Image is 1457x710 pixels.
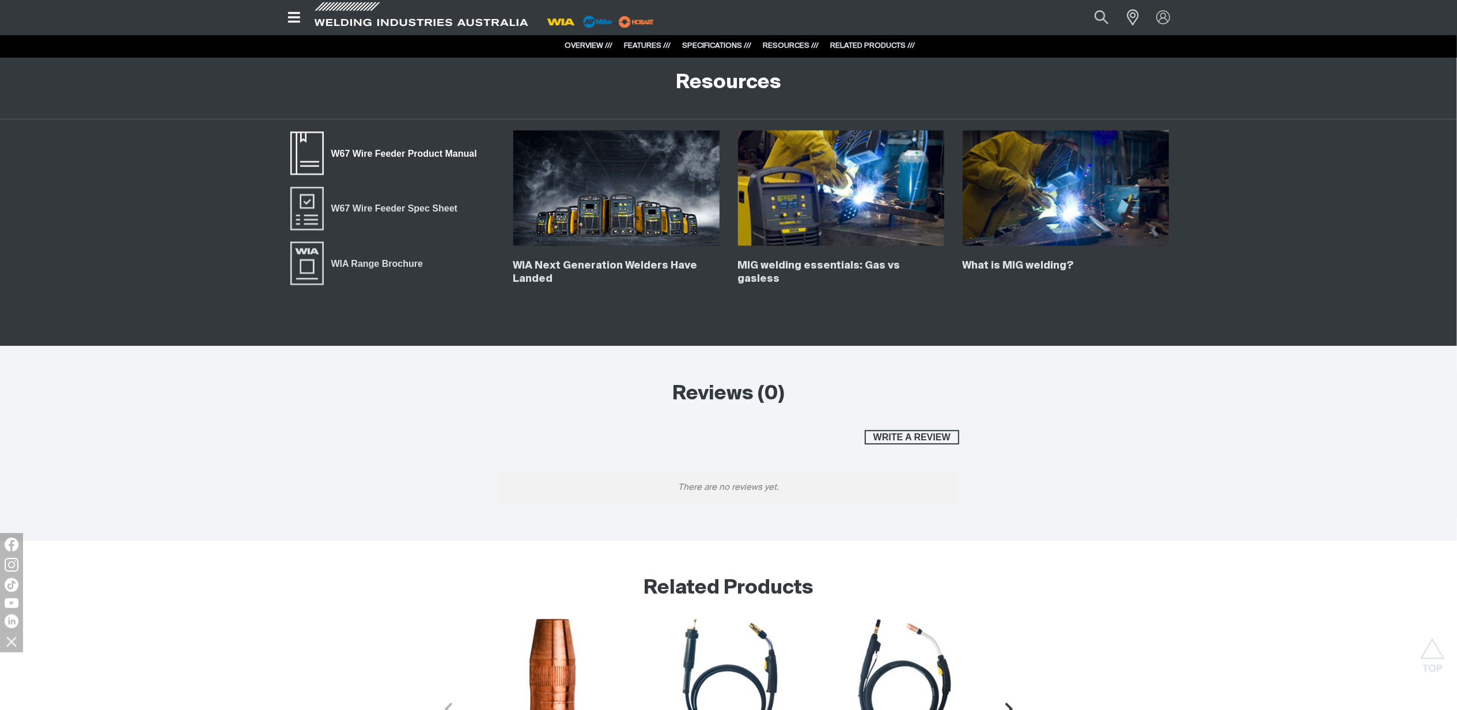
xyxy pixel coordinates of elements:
[963,130,1169,246] img: What is MIG welding?
[289,240,430,286] a: WIA Range Brochure
[565,42,613,50] a: OVERVIEW ///
[5,578,18,592] img: TikTok
[1420,638,1445,664] button: Scroll to top
[513,130,720,246] img: WIA Next Generation Welders Have Landed
[5,558,18,572] img: Instagram
[498,470,959,505] p: There are no reviews yet.
[676,70,781,96] h2: Resources
[324,146,485,161] span: W67 Wire Feeder Product Manual
[738,260,900,284] a: MIG welding essentials: Gas vs gasless
[625,42,671,50] a: FEATURES ///
[2,632,21,651] img: hide socials
[865,430,959,445] button: Write a review
[615,13,657,31] img: miller
[277,576,1180,601] h2: Related Products
[324,201,465,216] span: W67 Wire Feeder Spec Sheet
[324,256,430,271] span: WIA Range Brochure
[5,598,18,608] img: YouTube
[5,538,18,552] img: Facebook
[831,42,915,50] a: RELATED PRODUCTS ///
[615,17,657,26] a: miller
[683,42,752,50] a: SPECIFICATIONS ///
[289,186,465,232] a: W67 Wire Feeder Spec Sheet
[866,430,958,445] span: Write a review
[738,130,944,246] img: MIG welding essentials: Gas vs gasless
[1067,5,1121,31] input: Product name or item number...
[289,130,485,176] a: W67 Wire Feeder Product Manual
[498,382,959,407] h2: Reviews (0)
[513,260,698,284] a: WIA Next Generation Welders Have Landed
[763,42,819,50] a: RESOURCES ///
[1082,5,1121,31] button: Search products
[963,260,1074,271] a: What is MIG welding?
[5,614,18,628] img: LinkedIn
